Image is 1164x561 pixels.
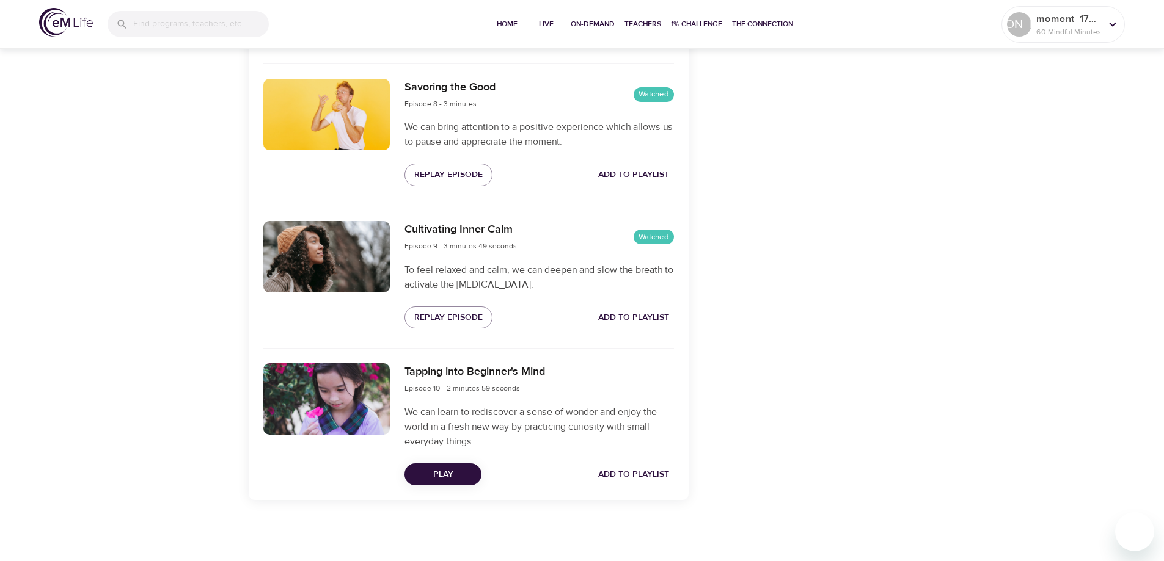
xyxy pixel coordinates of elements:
span: Watched [634,231,674,243]
input: Find programs, teachers, etc... [133,11,269,37]
span: Episode 8 - 3 minutes [404,99,477,109]
p: moment_1746717572 [1036,12,1101,26]
button: Play [404,463,481,486]
span: Live [532,18,561,31]
button: Replay Episode [404,164,492,186]
span: Replay Episode [414,310,483,325]
button: Replay Episode [404,306,492,329]
span: Episode 10 - 2 minutes 59 seconds [404,383,520,393]
span: Teachers [624,18,661,31]
span: Watched [634,89,674,100]
span: Add to Playlist [598,167,669,183]
iframe: Button to launch messaging window [1115,512,1154,551]
img: logo [39,8,93,37]
button: Add to Playlist [593,463,674,486]
span: Play [414,467,472,482]
p: We can learn to rediscover a sense of wonder and enjoy the world in a fresh new way by practicing... [404,405,673,449]
h6: Tapping into Beginner's Mind [404,363,545,381]
p: We can bring attention to a positive experience which allows us to pause and appreciate the moment. [404,120,673,149]
span: 1% Challenge [671,18,722,31]
p: To feel relaxed and calm, we can deepen and slow the breath to activate the [MEDICAL_DATA]. [404,262,673,292]
button: Add to Playlist [593,306,674,329]
span: Replay Episode [414,167,483,183]
span: Episode 9 - 3 minutes 49 seconds [404,241,517,251]
div: [PERSON_NAME] [1007,12,1031,37]
h6: Savoring the Good [404,79,496,96]
button: Add to Playlist [593,164,674,186]
span: Home [492,18,522,31]
span: Add to Playlist [598,467,669,482]
span: The Connection [732,18,793,31]
span: Add to Playlist [598,310,669,325]
h6: Cultivating Inner Calm [404,221,517,239]
p: 60 Mindful Minutes [1036,26,1101,37]
span: On-Demand [571,18,615,31]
